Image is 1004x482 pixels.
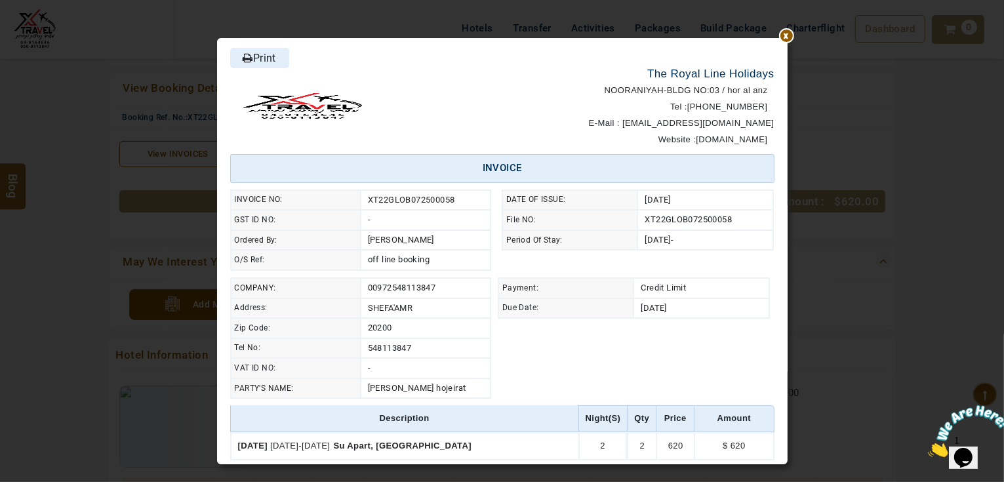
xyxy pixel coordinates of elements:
span: XT22GLOB072500058 [645,214,732,224]
span: $ [723,441,728,451]
span: 620 [731,441,746,451]
td: - [230,432,578,460]
a: [DOMAIN_NAME] [696,134,767,144]
b: Tel : [670,102,687,111]
b: Website : [658,134,696,144]
td: File NO: [502,210,638,230]
span: [DATE] [645,195,670,205]
span: Credit Limit [641,283,686,292]
td: DATE OF ISSUE: [502,190,638,211]
span: off line booking [368,254,430,264]
span: 2 [640,441,645,451]
td: Address: [231,298,361,319]
th: amount [694,405,774,432]
span: [PERSON_NAME] hojeirat [368,383,466,393]
th: price [656,405,694,432]
td: Period Of Stay: [502,230,638,251]
b: E-Mail : [589,118,620,128]
th: qty [627,405,656,432]
span: The Royal Line Holidays [647,68,774,80]
th: Description [230,405,578,432]
td: COMPANY: [231,278,361,298]
iframe: chat widget [923,400,1004,462]
a: Print [230,48,289,68]
span: NOORANIYAH-BLDG NO:03 / hor al anz [598,85,774,95]
span: 620 [668,441,683,451]
td: PARTY'S NAME: [231,378,361,399]
td: Payment: [498,278,634,298]
span: 20200 [368,323,392,332]
span: 548113847 [368,343,412,353]
td: Tel No: [231,338,361,359]
span: 2 [600,441,605,451]
span: [PERSON_NAME] [368,235,434,245]
td: INVOICE [230,154,774,182]
a: [EMAIL_ADDRESS][DOMAIN_NAME] [622,118,774,128]
td: - [361,358,491,378]
span: SHEFA'AMR [368,303,413,313]
td: GST ID NO: [231,210,361,230]
td: INVOICE NO: [231,190,361,211]
span: [DATE] [645,235,670,245]
td: O/S Ref: [231,250,361,270]
span: Su Apart, [GEOGRAPHIC_DATA] [330,441,472,451]
span: [DATE] [270,441,298,451]
span: XT22GLOB072500058 [368,195,455,205]
span: - [368,214,371,224]
td: VAT ID NO: [231,358,361,378]
span: [DATE] [238,441,268,451]
span: 00972548113847 [368,283,436,292]
td: Due Date: [498,298,634,319]
span: [DATE] [641,303,666,313]
span: 1 [5,5,10,16]
td: Zip Code: [231,318,361,338]
th: Night(s) [578,405,628,432]
span: [PHONE_NUMBER] [664,102,774,111]
td: Ordered By: [231,230,361,251]
span: - [645,235,673,245]
span: [DATE] [302,441,330,451]
img: Chat attention grabber [5,5,87,57]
